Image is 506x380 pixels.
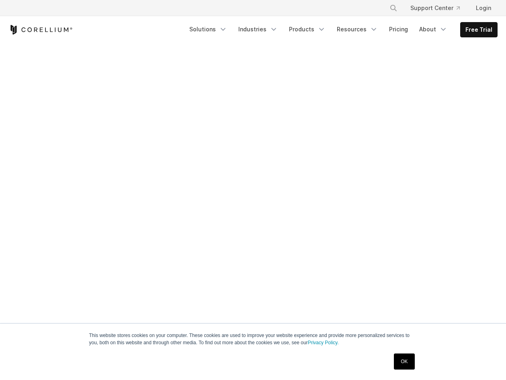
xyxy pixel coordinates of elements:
[234,22,283,37] a: Industries
[414,22,452,37] a: About
[89,332,417,346] p: This website stores cookies on your computer. These cookies are used to improve your website expe...
[380,1,498,15] div: Navigation Menu
[404,1,466,15] a: Support Center
[384,22,413,37] a: Pricing
[332,22,383,37] a: Resources
[461,22,497,37] a: Free Trial
[284,22,330,37] a: Products
[386,1,401,15] button: Search
[184,22,498,37] div: Navigation Menu
[184,22,232,37] a: Solutions
[469,1,498,15] a: Login
[308,340,339,345] a: Privacy Policy.
[9,25,73,35] a: Corellium Home
[394,353,414,370] a: OK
